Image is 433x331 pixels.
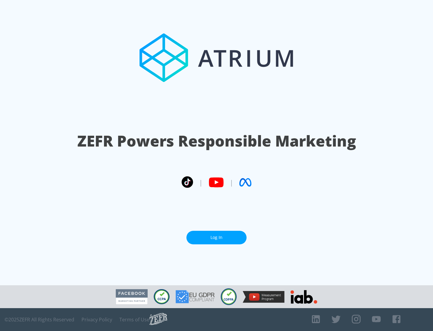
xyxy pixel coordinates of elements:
img: YouTube Measurement Program [243,291,284,303]
img: Facebook Marketing Partner [116,289,148,305]
img: IAB [290,290,317,304]
span: | [230,178,233,187]
h1: ZEFR Powers Responsible Marketing [77,131,356,151]
a: Log In [186,231,247,244]
img: CCPA Compliant [154,289,170,304]
span: | [199,178,203,187]
a: Terms of Use [119,317,149,323]
span: © 2025 ZEFR All Rights Reserved [5,317,74,323]
a: Privacy Policy [81,317,112,323]
img: GDPR Compliant [176,290,215,303]
img: COPPA Compliant [221,288,237,305]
